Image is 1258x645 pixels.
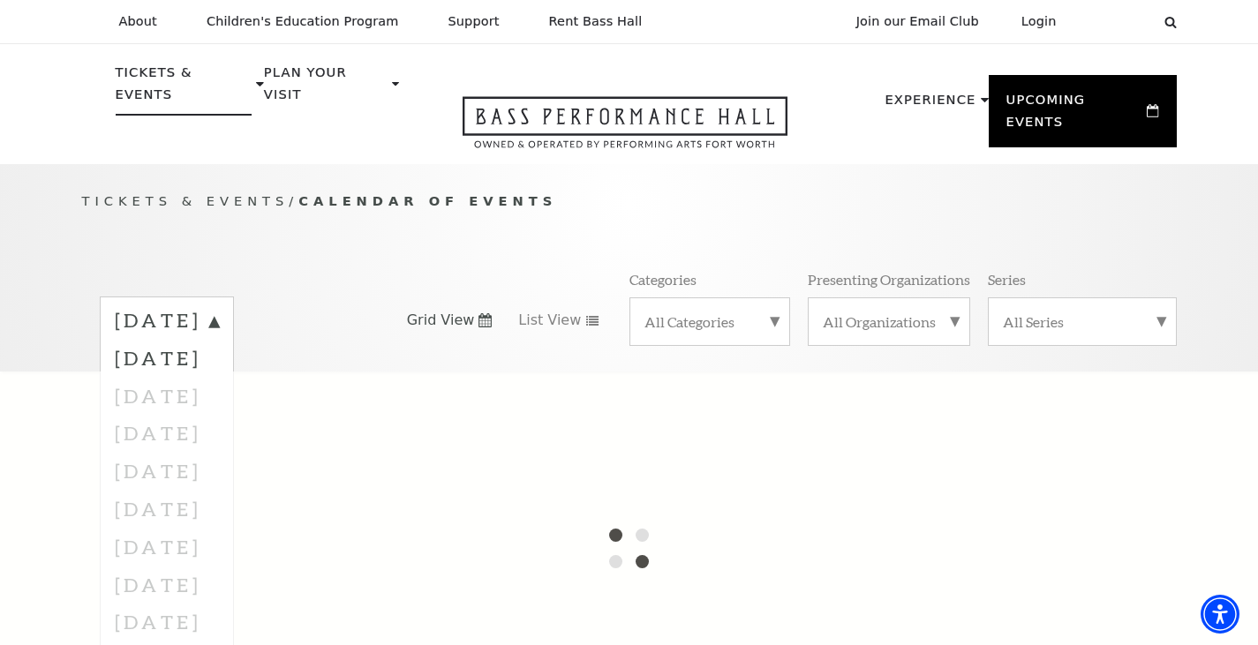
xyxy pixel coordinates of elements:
[82,191,1177,213] p: /
[518,311,581,330] span: List View
[988,270,1026,289] p: Series
[298,193,557,208] span: Calendar of Events
[823,312,955,331] label: All Organizations
[1085,13,1148,30] select: Select:
[399,96,851,164] a: Open this option
[1003,312,1162,331] label: All Series
[1006,89,1143,143] p: Upcoming Events
[1201,595,1239,634] div: Accessibility Menu
[82,193,290,208] span: Tickets & Events
[549,14,643,29] p: Rent Bass Hall
[115,339,219,377] label: [DATE]
[448,14,500,29] p: Support
[119,14,157,29] p: About
[885,89,976,121] p: Experience
[115,307,219,339] label: [DATE]
[264,62,388,116] p: Plan Your Visit
[116,62,252,116] p: Tickets & Events
[644,312,775,331] label: All Categories
[207,14,399,29] p: Children's Education Program
[407,311,475,330] span: Grid View
[629,270,697,289] p: Categories
[808,270,970,289] p: Presenting Organizations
